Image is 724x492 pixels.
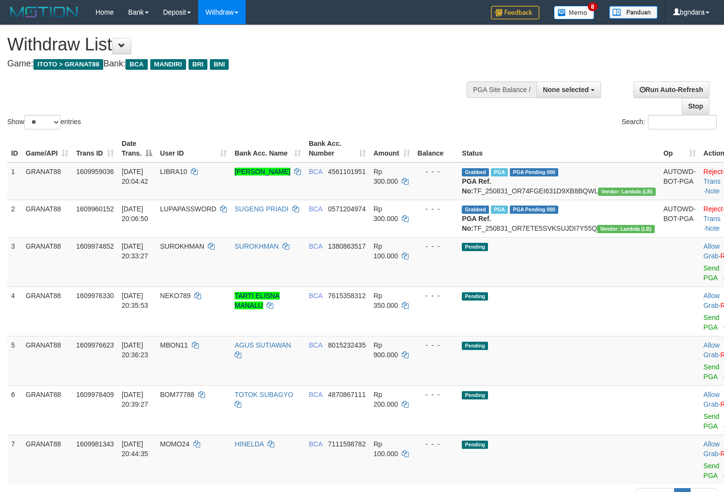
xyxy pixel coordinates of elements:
span: Rp 200.000 [374,391,398,408]
a: Allow Grab [704,391,720,408]
span: Grabbed [462,168,489,176]
a: Allow Grab [704,440,720,458]
td: GRANAT88 [22,385,72,435]
a: AGUS SUTIAWAN [235,341,291,349]
span: Pending [462,243,488,251]
b: PGA Ref. No: [462,177,491,195]
b: PGA Ref. No: [462,215,491,232]
span: Marked by bgndara [491,206,508,214]
button: None selected [536,81,601,98]
span: 1609978409 [76,391,114,398]
span: · [704,440,721,458]
a: Send PGA [704,264,720,282]
td: GRANAT88 [22,286,72,336]
h1: Withdraw List [7,35,473,54]
img: panduan.png [609,6,658,19]
span: Marked by bgndara [491,168,508,176]
th: Game/API: activate to sort column ascending [22,135,72,162]
span: Rp 350.000 [374,292,398,309]
td: 7 [7,435,22,484]
th: Op: activate to sort column ascending [660,135,700,162]
span: 8 [588,2,598,11]
span: LIBRA10 [160,168,187,175]
label: Search: [622,115,717,129]
a: Send PGA [704,413,720,430]
span: Copy 0571204974 to clipboard [328,205,366,213]
span: PGA Pending [510,168,558,176]
a: Allow Grab [704,292,720,309]
span: BRI [189,59,207,70]
span: [DATE] 20:35:53 [122,292,148,309]
a: TARTI ELISNA MANALU [235,292,280,309]
th: Balance [414,135,458,162]
select: Showentries [24,115,61,129]
a: Send PGA [704,314,720,331]
a: TOTOK SUBAGYO [235,391,293,398]
a: Reject [704,168,723,175]
span: MOMO24 [160,440,189,448]
span: Copy 4561101951 to clipboard [328,168,366,175]
span: 1609976330 [76,292,114,300]
div: - - - [418,291,455,301]
a: Reject [704,205,723,213]
td: 5 [7,336,22,385]
img: MOTION_logo.png [7,5,81,19]
span: 1609959036 [76,168,114,175]
span: BCA [126,59,147,70]
td: AUTOWD-BOT-PGA [660,162,700,200]
span: · [704,391,721,408]
span: · [704,242,721,260]
span: Pending [462,441,488,449]
th: Date Trans.: activate to sort column descending [118,135,156,162]
div: - - - [418,439,455,449]
span: Pending [462,342,488,350]
span: 1609976623 [76,341,114,349]
span: BCA [309,242,322,250]
span: NEKO789 [160,292,190,300]
span: 1609960152 [76,205,114,213]
span: BCA [309,292,322,300]
span: BCA [309,440,322,448]
a: Send PGA [704,462,720,479]
span: Grabbed [462,206,489,214]
span: None selected [543,86,589,94]
a: Note [705,187,720,195]
th: Trans ID: activate to sort column ascending [72,135,118,162]
div: PGA Site Balance / [467,81,536,98]
td: 1 [7,162,22,200]
a: Run Auto-Refresh [633,81,709,98]
a: Allow Grab [704,341,720,359]
a: Note [705,224,720,232]
td: TF_250831_OR7ETE5SVKSUJDI7Y55Q [458,200,660,237]
td: GRANAT88 [22,162,72,200]
a: Allow Grab [704,242,720,260]
div: - - - [418,340,455,350]
div: - - - [418,204,455,214]
span: BCA [309,391,322,398]
input: Search: [648,115,717,129]
td: TF_250831_OR74FGEI631D9XB8BQWL [458,162,660,200]
td: GRANAT88 [22,336,72,385]
span: Rp 300.000 [374,205,398,222]
span: [DATE] 20:33:27 [122,242,148,260]
a: [PERSON_NAME] [235,168,290,175]
span: BCA [309,168,322,175]
img: Feedback.jpg [491,6,539,19]
span: Copy 7111598782 to clipboard [328,440,366,448]
span: Copy 8015232435 to clipboard [328,341,366,349]
span: · [704,292,721,309]
span: BNI [210,59,229,70]
td: 6 [7,385,22,435]
div: - - - [418,167,455,176]
th: Status [458,135,660,162]
span: Vendor URL: https://dashboard.q2checkout.com/secure [597,225,655,233]
th: Amount: activate to sort column ascending [370,135,414,162]
span: Vendor URL: https://dashboard.q2checkout.com/secure [598,188,656,196]
td: AUTOWD-BOT-PGA [660,200,700,237]
span: MANDIRI [150,59,186,70]
span: [DATE] 20:04:42 [122,168,148,185]
td: GRANAT88 [22,200,72,237]
span: [DATE] 20:39:27 [122,391,148,408]
span: BOM77788 [160,391,194,398]
a: Send PGA [704,363,720,381]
